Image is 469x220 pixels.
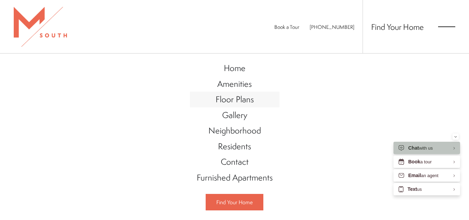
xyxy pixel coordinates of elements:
span: Furnished Apartments [197,172,273,183]
a: Go to Home [190,60,279,76]
span: Contact [221,156,249,167]
a: Find Your Home [371,21,424,32]
a: Go to Furnished Apartments (opens in a new tab) [190,170,279,186]
a: Go to Floor Plans [190,92,279,107]
span: Residents [218,140,251,152]
span: Home [224,62,245,74]
span: Floor Plans [216,93,254,105]
button: Open Menu [438,24,455,30]
img: MSouth [14,7,67,47]
a: Go to Contact [190,154,279,170]
span: [PHONE_NUMBER] [310,23,354,31]
span: Neighborhood [208,125,261,136]
span: Amenities [217,78,252,90]
span: Find Your Home [216,198,253,206]
a: Book a Tour [274,23,299,31]
a: Go to Gallery [190,107,279,123]
a: Go to Residents [190,139,279,154]
a: Call Us at 813-570-8014 [310,23,354,31]
a: Go to Neighborhood [190,123,279,139]
a: Find Your Home [206,194,263,210]
span: Gallery [222,109,247,121]
a: Go to Amenities [190,76,279,92]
